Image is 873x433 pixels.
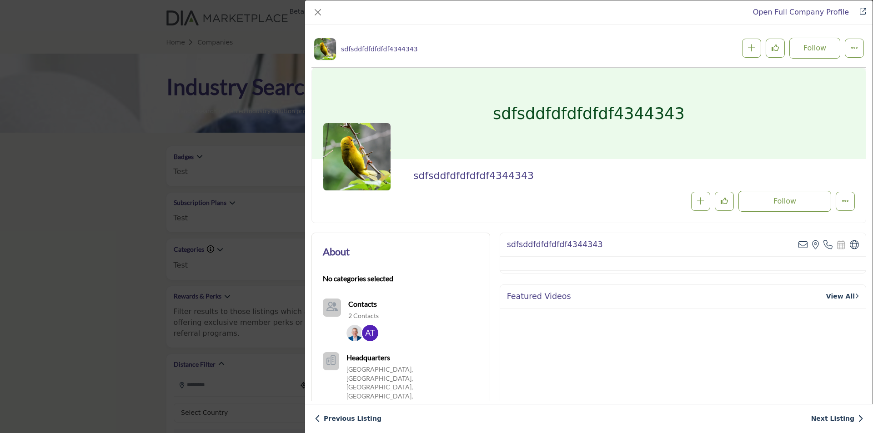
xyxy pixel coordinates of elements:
button: Headquarter icon [323,352,339,370]
a: Redirect to sfsdf [853,7,866,18]
b: Headquarters [346,352,390,363]
h2: sdfsddfdfdfdfdf4344343 [507,240,603,249]
b: Contacts [348,299,377,308]
b: No categories selected [323,273,393,284]
button: Contact-Employee Icon [323,299,341,317]
a: 2 Contacts [348,311,379,320]
button: Follow [789,38,840,59]
a: Link of redirect to contact page [323,299,341,317]
img: sfsdf logo [323,123,391,191]
a: View All [826,292,859,301]
a: Redirect to sfsdf [753,8,849,16]
button: More Options [845,39,864,58]
img: sfsdf logo [314,38,336,60]
a: Previous Listing [315,414,381,423]
button: Like [715,192,734,211]
h2: About [323,244,350,259]
button: Follow [738,191,831,212]
img: Andy S S. [346,325,363,341]
button: Like [766,39,785,58]
h2: Featured Videos [507,292,571,301]
button: More Options [836,192,855,211]
h1: sdfsddfdfdfdfdf4344343 [341,45,418,53]
a: Next Listing [811,414,863,423]
button: Add To List [691,192,710,211]
a: Contacts [348,299,377,309]
p: [GEOGRAPHIC_DATA], [GEOGRAPHIC_DATA], [GEOGRAPHIC_DATA], [GEOGRAPHIC_DATA], [GEOGRAPHIC_DATA], [G... [346,365,479,427]
button: Close [311,6,324,19]
h2: sdfsddfdfdfdfdf4344343 [413,170,663,182]
img: Akshay T. [362,325,378,341]
h1: sdfsddfdfdfdfdf4344343 [493,68,685,159]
